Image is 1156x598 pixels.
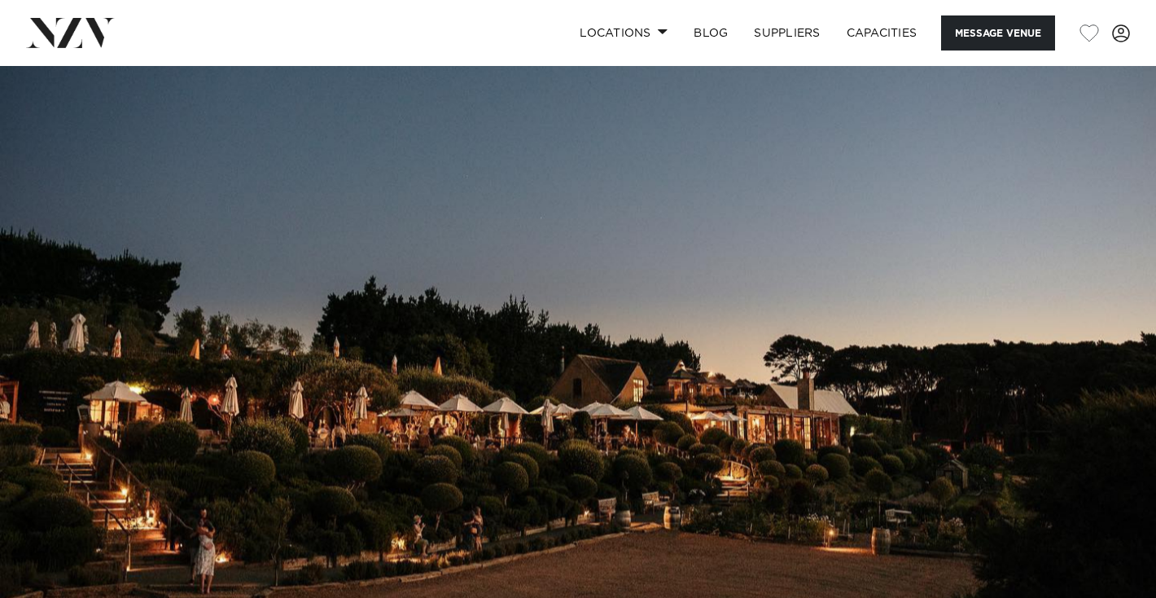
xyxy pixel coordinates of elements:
a: Capacities [834,15,930,51]
a: SUPPLIERS [741,15,833,51]
img: nzv-logo.png [26,18,115,47]
a: BLOG [681,15,741,51]
button: Message Venue [941,15,1055,51]
a: Locations [567,15,681,51]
